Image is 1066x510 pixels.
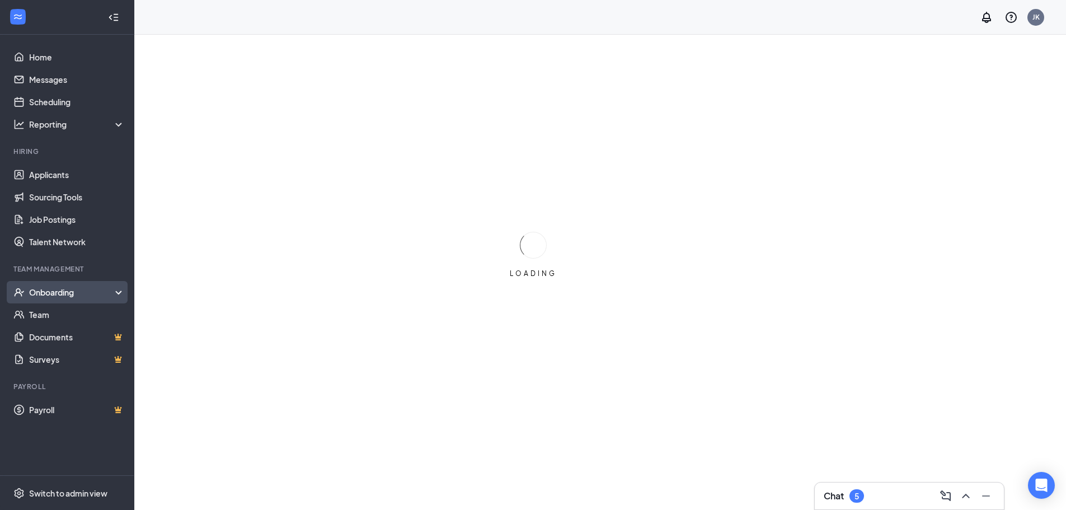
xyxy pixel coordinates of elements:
svg: UserCheck [13,287,25,298]
a: Job Postings [29,208,125,231]
a: Messages [29,68,125,91]
div: Hiring [13,147,123,156]
svg: WorkstreamLogo [12,11,24,22]
a: Applicants [29,163,125,186]
a: Team [29,303,125,326]
svg: ChevronUp [959,489,973,503]
div: Open Intercom Messenger [1028,472,1055,499]
svg: QuestionInfo [1004,11,1018,24]
svg: Notifications [980,11,993,24]
svg: Settings [13,488,25,499]
a: Sourcing Tools [29,186,125,208]
div: JK [1032,12,1040,22]
svg: Analysis [13,119,25,130]
a: DocumentsCrown [29,326,125,348]
a: Home [29,46,125,68]
a: Scheduling [29,91,125,113]
div: Onboarding [29,287,115,298]
div: Team Management [13,264,123,274]
div: Reporting [29,119,125,130]
button: ChevronUp [957,487,975,505]
a: SurveysCrown [29,348,125,371]
button: Minimize [977,487,995,505]
button: ComposeMessage [937,487,955,505]
svg: Collapse [108,12,119,23]
div: Switch to admin view [29,488,107,499]
h3: Chat [824,490,844,502]
div: 5 [854,492,859,501]
svg: Minimize [979,489,993,503]
svg: ComposeMessage [939,489,952,503]
div: Payroll [13,382,123,391]
div: LOADING [505,269,561,278]
a: PayrollCrown [29,399,125,421]
a: Talent Network [29,231,125,253]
